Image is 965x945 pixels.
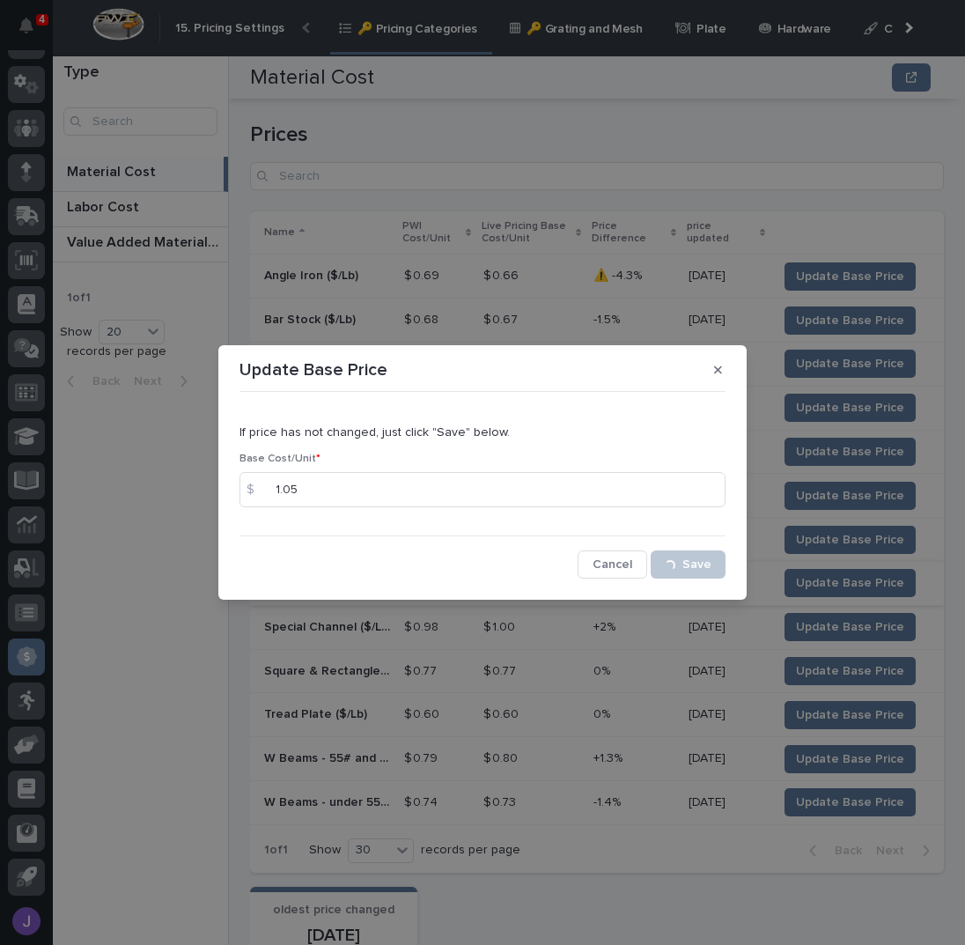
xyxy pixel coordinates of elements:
span: Save [682,558,711,571]
span: Cancel [593,558,632,571]
button: Save [651,550,726,579]
span: Base Cost/Unit [239,454,320,464]
p: If price has not changed, just click "Save" below. [239,425,726,440]
div: $ [239,472,275,507]
button: Cancel [578,550,647,579]
p: Update Base Price [239,359,387,380]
